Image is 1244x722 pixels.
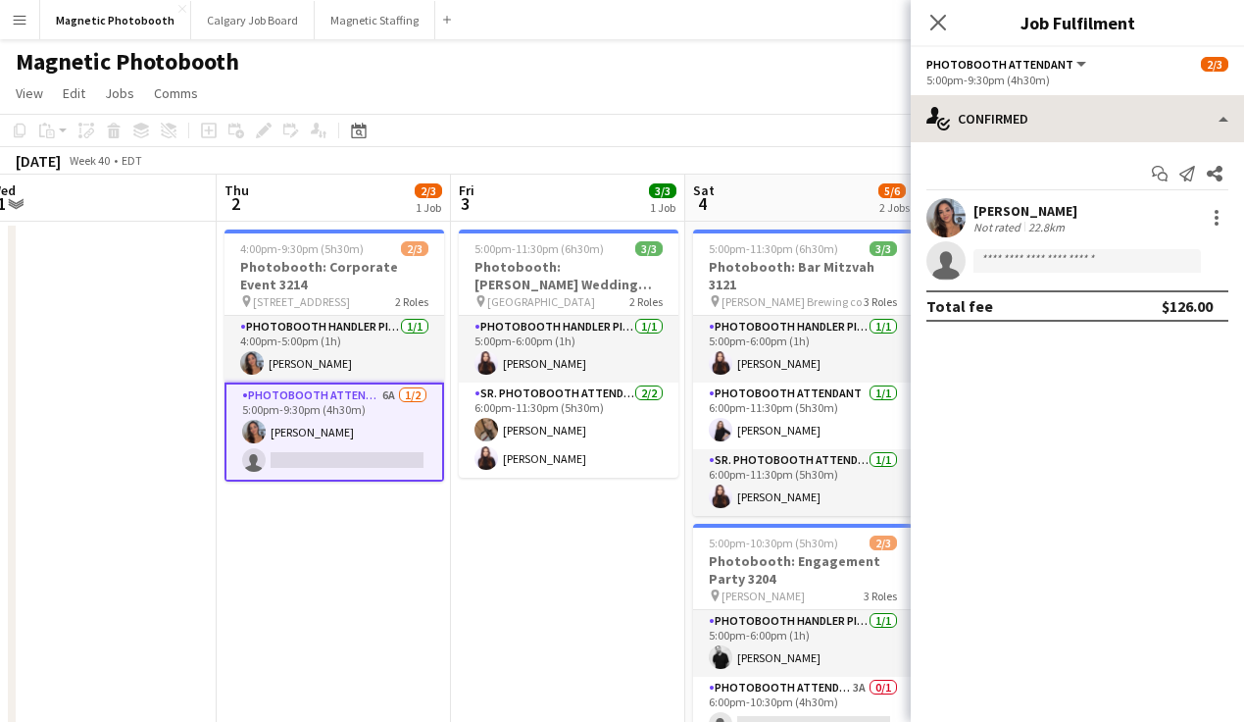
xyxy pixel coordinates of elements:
app-card-role: Photobooth Handler Pick-Up/Drop-Off1/14:00pm-5:00pm (1h)[PERSON_NAME] [224,316,444,383]
div: 5:00pm-9:30pm (4h30m) [926,73,1228,87]
span: Photobooth Attendant [926,57,1073,72]
div: 1 Job [650,200,675,215]
app-card-role: Photobooth Handler Pick-Up/Drop-Off1/15:00pm-6:00pm (1h)[PERSON_NAME] [693,610,913,677]
app-job-card: 5:00pm-11:30pm (6h30m)3/3Photobooth: [PERSON_NAME] Wedding 2721 [GEOGRAPHIC_DATA]2 RolesPhotoboot... [459,230,678,478]
span: 5:00pm-10:30pm (5h30m) [709,536,838,550]
span: 3/3 [870,241,897,256]
span: 3 [456,192,474,215]
span: 3/3 [635,241,663,256]
span: 2 Roles [629,294,663,309]
span: 3 Roles [864,589,897,603]
span: [PERSON_NAME] [722,589,805,603]
app-card-role: Sr. Photobooth Attendant1/16:00pm-11:30pm (5h30m)[PERSON_NAME] [693,449,913,516]
span: [STREET_ADDRESS] [253,294,350,309]
span: 5:00pm-11:30pm (6h30m) [474,241,604,256]
div: $126.00 [1162,296,1213,316]
span: [PERSON_NAME] Brewing co [722,294,862,309]
span: Jobs [105,84,134,102]
h3: Photobooth: Corporate Event 3214 [224,258,444,293]
span: 2/3 [1201,57,1228,72]
button: Calgary Job Board [191,1,315,39]
h3: Photobooth: Bar Mitzvah 3121 [693,258,913,293]
div: [PERSON_NAME] [973,202,1077,220]
span: 5/6 [878,183,906,198]
span: 2/3 [870,536,897,550]
div: 2 Jobs [879,200,910,215]
h1: Magnetic Photobooth [16,47,239,77]
a: View [8,80,51,106]
app-card-role: Photobooth Handler Pick-Up/Drop-Off1/15:00pm-6:00pm (1h)[PERSON_NAME] [459,316,678,383]
app-job-card: 4:00pm-9:30pm (5h30m)2/3Photobooth: Corporate Event 3214 [STREET_ADDRESS]2 RolesPhotobooth Handle... [224,230,444,482]
span: 3/3 [649,183,676,198]
app-card-role: Photobooth Handler Pick-Up/Drop-Off1/15:00pm-6:00pm (1h)[PERSON_NAME] [693,316,913,383]
div: Total fee [926,296,993,316]
span: 2/3 [415,183,442,198]
a: Edit [55,80,93,106]
div: [DATE] [16,151,61,171]
span: Edit [63,84,85,102]
span: Comms [154,84,198,102]
app-job-card: 5:00pm-11:30pm (6h30m)3/3Photobooth: Bar Mitzvah 3121 [PERSON_NAME] Brewing co3 RolesPhotobooth H... [693,230,913,516]
span: 2/3 [401,241,428,256]
div: Confirmed [911,95,1244,142]
span: 3 Roles [864,294,897,309]
span: 2 [222,192,249,215]
button: Magnetic Photobooth [40,1,191,39]
span: Fri [459,181,474,199]
h3: Job Fulfilment [911,10,1244,35]
h3: Photobooth: Engagement Party 3204 [693,552,913,588]
button: Photobooth Attendant [926,57,1089,72]
h3: Photobooth: [PERSON_NAME] Wedding 2721 [459,258,678,293]
span: View [16,84,43,102]
button: Magnetic Staffing [315,1,435,39]
span: Week 40 [65,153,114,168]
a: Comms [146,80,206,106]
div: EDT [122,153,142,168]
app-card-role: Sr. Photobooth Attendant2/26:00pm-11:30pm (5h30m)[PERSON_NAME][PERSON_NAME] [459,383,678,478]
div: 1 Job [416,200,441,215]
span: 4:00pm-9:30pm (5h30m) [240,241,364,256]
app-card-role: Photobooth Attendant6A1/25:00pm-9:30pm (4h30m)[PERSON_NAME] [224,383,444,482]
span: Thu [224,181,249,199]
a: Jobs [97,80,142,106]
div: Not rated [973,220,1024,234]
span: Sat [693,181,715,199]
span: [GEOGRAPHIC_DATA] [487,294,595,309]
div: 22.8km [1024,220,1069,234]
span: 5:00pm-11:30pm (6h30m) [709,241,838,256]
span: 2 Roles [395,294,428,309]
span: 4 [690,192,715,215]
app-card-role: Photobooth Attendant1/16:00pm-11:30pm (5h30m)[PERSON_NAME] [693,383,913,449]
